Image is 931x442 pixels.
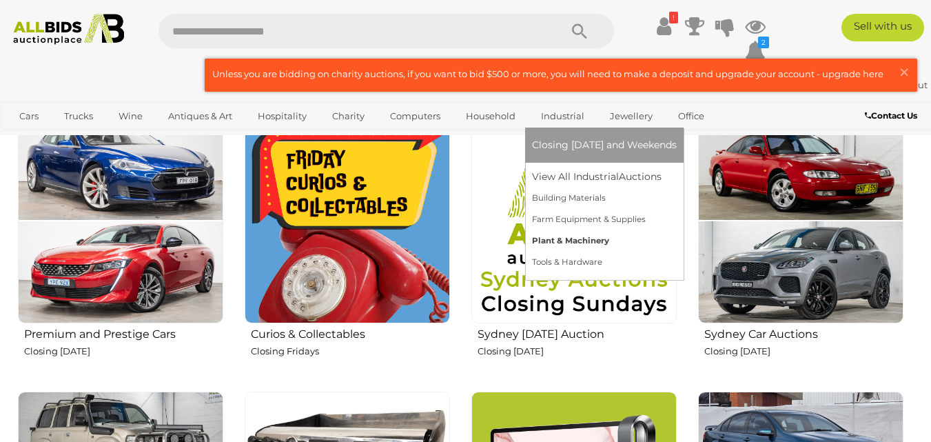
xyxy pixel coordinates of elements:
[697,117,903,381] a: Sydney Car Auctions Closing [DATE]
[159,105,241,128] a: Antiques & Art
[17,117,223,381] a: Premium and Prestige Cars Closing [DATE]
[478,325,677,341] h2: Sydney [DATE] Auction
[545,14,614,48] button: Search
[865,108,921,123] a: Contact Us
[244,117,450,381] a: Curios & Collectables Closing Fridays
[745,39,766,63] a: 2
[478,343,677,359] p: Closing [DATE]
[669,12,678,23] i: !
[704,325,903,341] h2: Sydney Car Auctions
[251,325,450,341] h2: Curios & Collectables
[841,14,924,41] a: Sell with us
[865,110,917,121] b: Contact Us
[18,118,223,323] img: Premium and Prestige Cars
[381,105,449,128] a: Computers
[758,37,769,48] i: 2
[245,118,450,323] img: Curios & Collectables
[24,325,223,341] h2: Premium and Prestige Cars
[249,105,316,128] a: Hospitality
[323,105,374,128] a: Charity
[10,128,57,150] a: Sports
[10,105,48,128] a: Cars
[471,117,677,381] a: Sydney [DATE] Auction Closing [DATE]
[55,105,102,128] a: Trucks
[704,343,903,359] p: Closing [DATE]
[110,105,152,128] a: Wine
[601,105,662,128] a: Jewellery
[251,343,450,359] p: Closing Fridays
[698,118,903,323] img: Sydney Car Auctions
[24,343,223,359] p: Closing [DATE]
[471,118,677,323] img: Sydney Sunday Auction
[669,105,713,128] a: Office
[64,128,180,150] a: [GEOGRAPHIC_DATA]
[898,59,910,86] span: ×
[532,105,593,128] a: Industrial
[654,14,675,39] a: !
[457,105,524,128] a: Household
[7,14,131,45] img: Allbids.com.au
